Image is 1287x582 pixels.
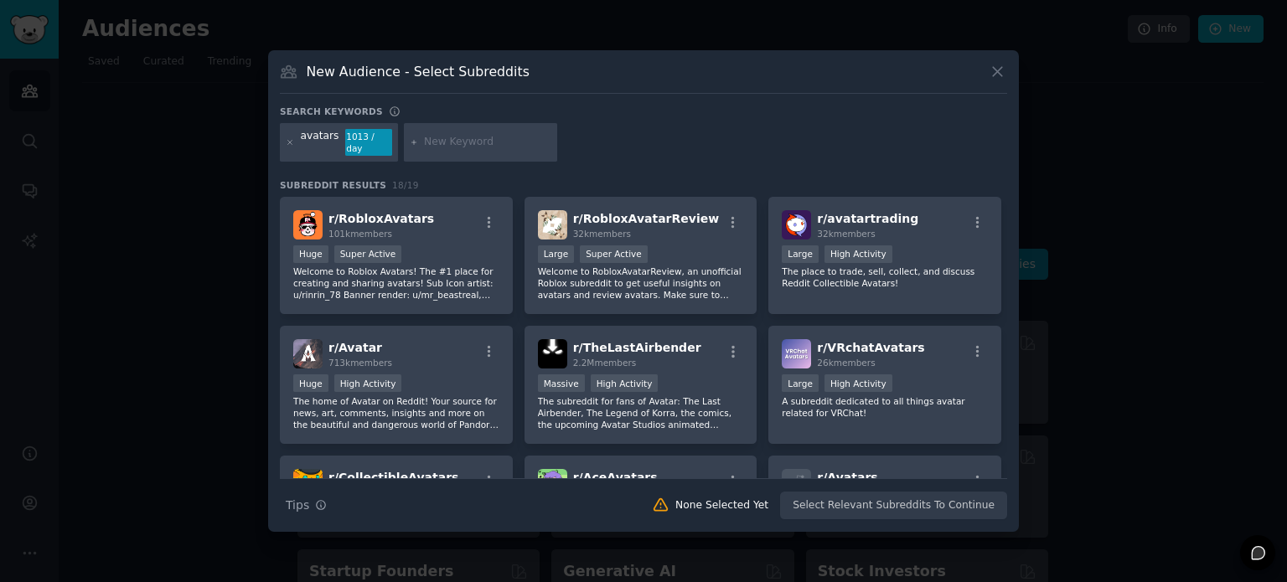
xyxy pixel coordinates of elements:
[538,245,575,263] div: Large
[328,212,434,225] span: r/ RobloxAvatars
[538,374,585,392] div: Massive
[293,395,499,430] p: The home of Avatar on Reddit! Your source for news, art, comments, insights and more on the beaut...
[573,341,701,354] span: r/ TheLastAirbender
[782,395,988,419] p: A subreddit dedicated to all things avatar related for VRChat!
[824,374,892,392] div: High Activity
[307,63,530,80] h3: New Audience - Select Subreddits
[817,471,877,484] span: r/ Avatars
[328,471,458,484] span: r/ CollectibleAvatars
[280,106,383,117] h3: Search keywords
[782,265,988,289] p: The place to trade, sell, collect, and discuss Reddit Collectible Avatars!
[328,341,382,354] span: r/ Avatar
[280,491,333,520] button: Tips
[573,212,719,225] span: r/ RobloxAvatarReview
[782,339,811,368] img: VRchatAvatars
[334,374,402,392] div: High Activity
[293,265,499,301] p: Welcome to Roblox Avatars! The #1 place for creating and sharing avatars! Sub Icon artist: u/rinr...
[573,229,631,239] span: 32k members
[573,471,658,484] span: r/ AceAvatars
[591,374,659,392] div: High Activity
[782,374,819,392] div: Large
[424,135,551,150] input: New Keyword
[782,210,811,239] img: avatartrading
[293,469,323,498] img: CollectibleAvatars
[538,339,567,368] img: TheLastAirbender
[675,498,768,513] div: None Selected Yet
[293,374,328,392] div: Huge
[280,179,386,191] span: Subreddit Results
[293,245,328,263] div: Huge
[817,358,875,368] span: 26k members
[328,229,392,239] span: 101k members
[817,341,924,354] span: r/ VRchatAvatars
[538,469,567,498] img: AceAvatars
[824,245,892,263] div: High Activity
[538,265,744,301] p: Welcome to RobloxAvatarReview, an unofficial Roblox subreddit to get useful insights on avatars a...
[293,210,323,239] img: RobloxAvatars
[580,245,648,263] div: Super Active
[345,129,392,156] div: 1013 / day
[538,210,567,239] img: RobloxAvatarReview
[334,245,402,263] div: Super Active
[538,395,744,430] p: The subreddit for fans of Avatar: The Last Airbender, The Legend of Korra, the comics, the upcomi...
[301,129,339,156] div: avatars
[293,339,323,368] img: Avatar
[286,497,309,514] span: Tips
[392,180,419,190] span: 18 / 19
[817,212,918,225] span: r/ avatartrading
[573,358,637,368] span: 2.2M members
[328,358,392,368] span: 713k members
[782,245,819,263] div: Large
[817,229,875,239] span: 32k members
